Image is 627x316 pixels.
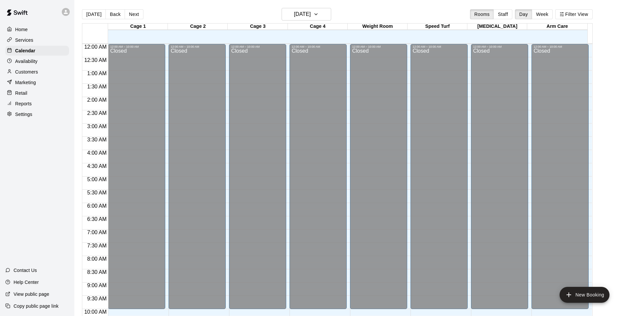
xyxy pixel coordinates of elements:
[290,44,347,309] div: 12:00 AM – 10:00 AM: Closed
[352,48,405,311] div: Closed
[515,9,532,19] button: Day
[5,46,69,56] a: Calendar
[86,216,108,222] span: 6:30 AM
[168,24,228,30] div: Cage 2
[86,243,108,248] span: 7:30 AM
[86,283,108,288] span: 9:00 AM
[473,45,526,48] div: 12:00 AM – 10:00 AM
[86,110,108,116] span: 2:30 AM
[555,9,592,19] button: Filter View
[15,58,38,65] p: Availability
[171,48,224,311] div: Closed
[15,37,33,43] p: Services
[532,9,553,19] button: Week
[14,279,39,286] p: Help Center
[5,109,69,119] a: Settings
[229,44,286,309] div: 12:00 AM – 10:00 AM: Closed
[352,45,405,48] div: 12:00 AM – 10:00 AM
[231,45,284,48] div: 12:00 AM – 10:00 AM
[86,137,108,142] span: 3:30 AM
[86,256,108,262] span: 8:00 AM
[86,230,108,235] span: 7:00 AM
[86,203,108,209] span: 6:00 AM
[282,8,331,21] button: [DATE]
[15,26,28,33] p: Home
[15,111,32,118] p: Settings
[15,47,35,54] p: Calendar
[86,269,108,275] span: 8:30 AM
[412,48,466,311] div: Closed
[292,45,345,48] div: 12:00 AM – 10:00 AM
[471,44,528,309] div: 12:00 AM – 10:00 AM: Closed
[493,9,512,19] button: Staff
[86,150,108,156] span: 4:00 AM
[560,287,609,303] button: add
[14,267,37,274] p: Contact Us
[171,45,224,48] div: 12:00 AM – 10:00 AM
[86,177,108,182] span: 5:00 AM
[86,190,108,195] span: 5:30 AM
[83,309,108,315] span: 10:00 AM
[86,296,108,301] span: 9:30 AM
[86,124,108,129] span: 3:00 AM
[105,9,125,19] button: Back
[82,9,106,19] button: [DATE]
[110,48,163,311] div: Closed
[86,84,108,89] span: 1:30 AM
[533,48,587,311] div: Closed
[108,24,168,30] div: Cage 1
[527,24,587,30] div: Arm Care
[86,163,108,169] span: 4:30 AM
[110,45,163,48] div: 12:00 AM – 10:00 AM
[169,44,226,309] div: 12:00 AM – 10:00 AM: Closed
[467,24,527,30] div: [MEDICAL_DATA]
[5,56,69,66] a: Availability
[15,100,32,107] p: Reports
[108,44,165,309] div: 12:00 AM – 10:00 AM: Closed
[83,57,108,63] span: 12:30 AM
[231,48,284,311] div: Closed
[86,71,108,76] span: 1:00 AM
[411,44,468,309] div: 12:00 AM – 10:00 AM: Closed
[5,25,69,34] a: Home
[15,69,38,75] p: Customers
[408,24,467,30] div: Speed Turf
[5,78,69,87] a: Marketing
[15,79,36,86] p: Marketing
[5,88,69,98] a: Retail
[412,45,466,48] div: 12:00 AM – 10:00 AM
[83,44,108,50] span: 12:00 AM
[5,67,69,77] a: Customers
[14,303,59,309] p: Copy public page link
[15,90,27,96] p: Retail
[470,9,494,19] button: Rooms
[5,99,69,109] a: Reports
[348,24,408,30] div: Weight Room
[350,44,407,309] div: 12:00 AM – 10:00 AM: Closed
[228,24,288,30] div: Cage 3
[125,9,143,19] button: Next
[533,45,587,48] div: 12:00 AM – 10:00 AM
[473,48,526,311] div: Closed
[288,24,348,30] div: Cage 4
[86,97,108,103] span: 2:00 AM
[531,44,589,309] div: 12:00 AM – 10:00 AM: Closed
[292,48,345,311] div: Closed
[14,291,49,297] p: View public page
[5,35,69,45] a: Services
[294,10,311,19] h6: [DATE]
